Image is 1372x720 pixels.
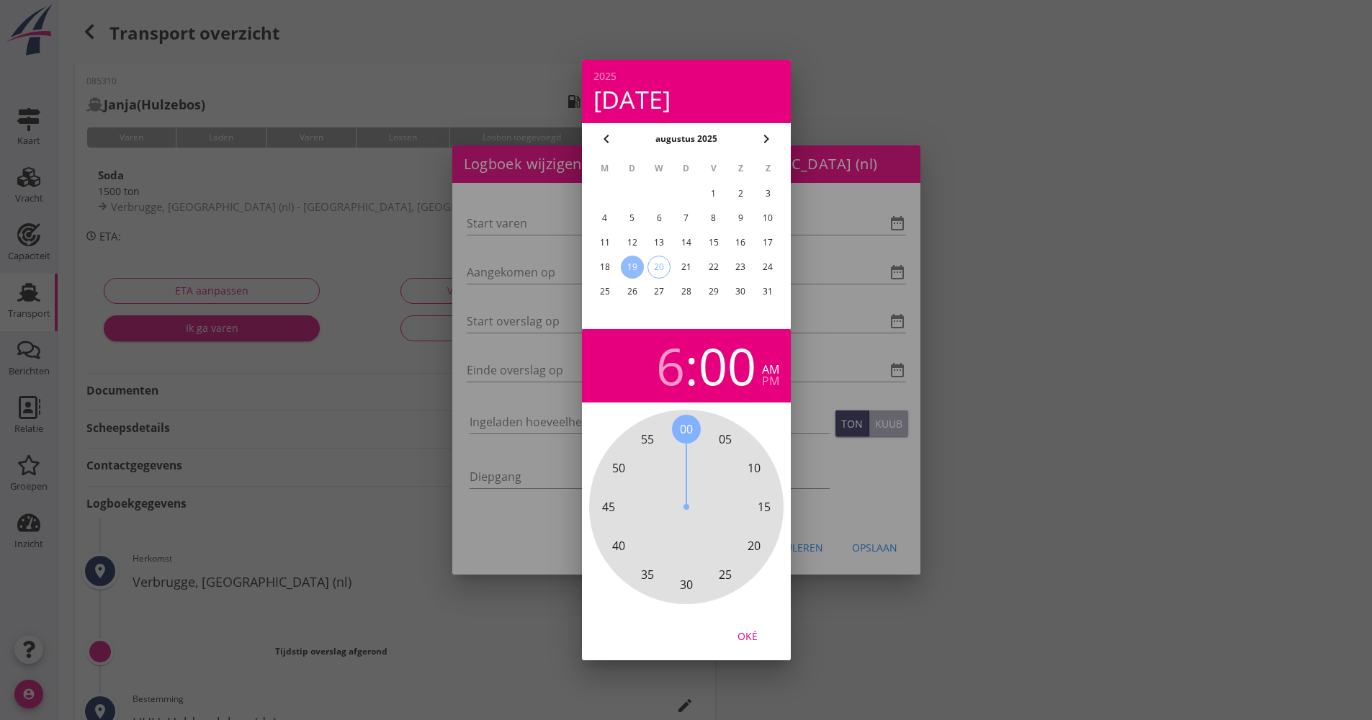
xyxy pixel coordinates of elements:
i: chevron_right [758,130,775,148]
button: 26 [620,280,643,303]
button: 12 [620,231,643,254]
div: pm [762,375,779,387]
button: 7 [674,207,697,230]
button: 25 [593,280,616,303]
th: Z [755,156,781,181]
div: 6 [656,341,685,391]
button: 20 [647,256,671,279]
div: 00 [699,341,756,391]
button: 9 [729,207,752,230]
th: D [619,156,645,181]
span: 45 [602,498,615,516]
button: 22 [701,256,725,279]
button: 31 [756,280,779,303]
button: 16 [729,231,752,254]
button: 28 [674,280,697,303]
span: : [685,341,699,391]
button: 17 [756,231,779,254]
button: 1 [701,182,725,205]
span: 10 [747,459,760,477]
span: 20 [747,537,760,554]
button: 24 [756,256,779,279]
button: 5 [620,207,643,230]
button: Oké [716,623,779,649]
button: 2 [729,182,752,205]
span: 15 [758,498,771,516]
button: 8 [701,207,725,230]
button: 13 [647,231,671,254]
div: am [762,364,779,375]
button: augustus 2025 [651,128,722,150]
span: 05 [719,431,732,448]
span: 55 [641,431,654,448]
button: 4 [593,207,616,230]
th: D [673,156,699,181]
button: 19 [620,256,643,279]
div: Oké [727,629,768,644]
button: 18 [593,256,616,279]
th: V [700,156,726,181]
button: 3 [756,182,779,205]
button: 30 [729,280,752,303]
div: 2025 [593,71,779,81]
span: 30 [680,576,693,593]
span: 50 [612,459,625,477]
span: 40 [612,537,625,554]
th: W [646,156,672,181]
div: 20 [648,256,670,278]
button: 21 [674,256,697,279]
div: [DATE] [593,87,779,112]
span: 00 [680,420,693,438]
button: 10 [756,207,779,230]
th: M [592,156,618,181]
i: chevron_left [598,130,615,148]
span: 25 [719,566,732,583]
button: 29 [701,280,725,303]
button: 6 [647,207,671,230]
th: Z [727,156,753,181]
button: 15 [701,231,725,254]
span: 35 [641,566,654,583]
button: 23 [729,256,752,279]
button: 11 [593,231,616,254]
button: 27 [647,280,671,303]
button: 14 [674,231,697,254]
